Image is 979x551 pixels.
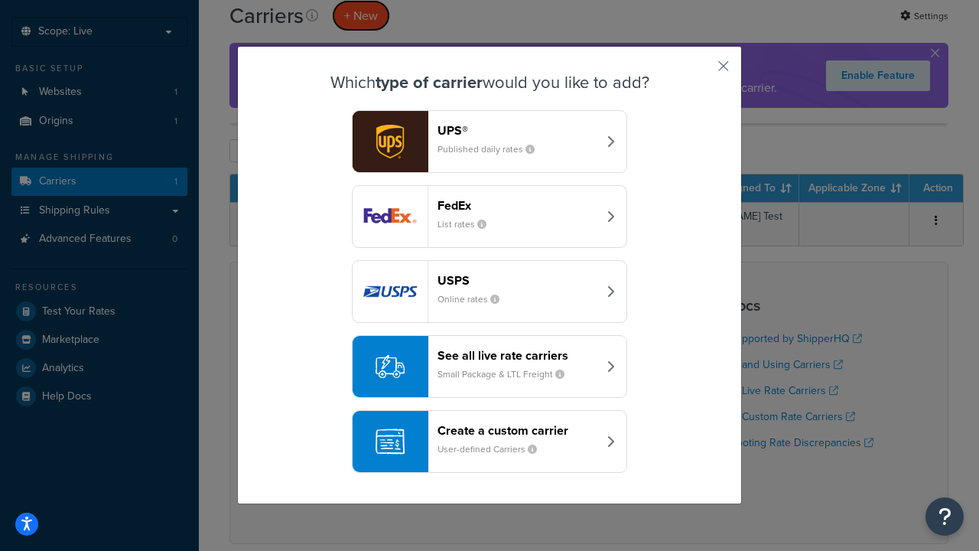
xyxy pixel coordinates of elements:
[437,423,597,438] header: Create a custom carrier
[437,348,597,363] header: See all live rate carriers
[437,273,597,288] header: USPS
[376,70,483,95] strong: type of carrier
[352,185,627,248] button: fedEx logoFedExList rates
[437,217,499,231] small: List rates
[352,110,627,173] button: ups logoUPS®Published daily rates
[376,427,405,456] img: icon-carrier-custom-c93b8a24.svg
[437,142,547,156] small: Published daily rates
[437,123,597,138] header: UPS®
[925,497,964,536] button: Open Resource Center
[353,111,428,172] img: ups logo
[437,292,512,306] small: Online rates
[276,73,703,92] h3: Which would you like to add?
[353,261,428,322] img: usps logo
[352,410,627,473] button: Create a custom carrierUser-defined Carriers
[353,186,428,247] img: fedEx logo
[437,198,597,213] header: FedEx
[437,367,577,381] small: Small Package & LTL Freight
[352,260,627,323] button: usps logoUSPSOnline rates
[376,352,405,381] img: icon-carrier-liverate-becf4550.svg
[352,335,627,398] button: See all live rate carriersSmall Package & LTL Freight
[437,442,549,456] small: User-defined Carriers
